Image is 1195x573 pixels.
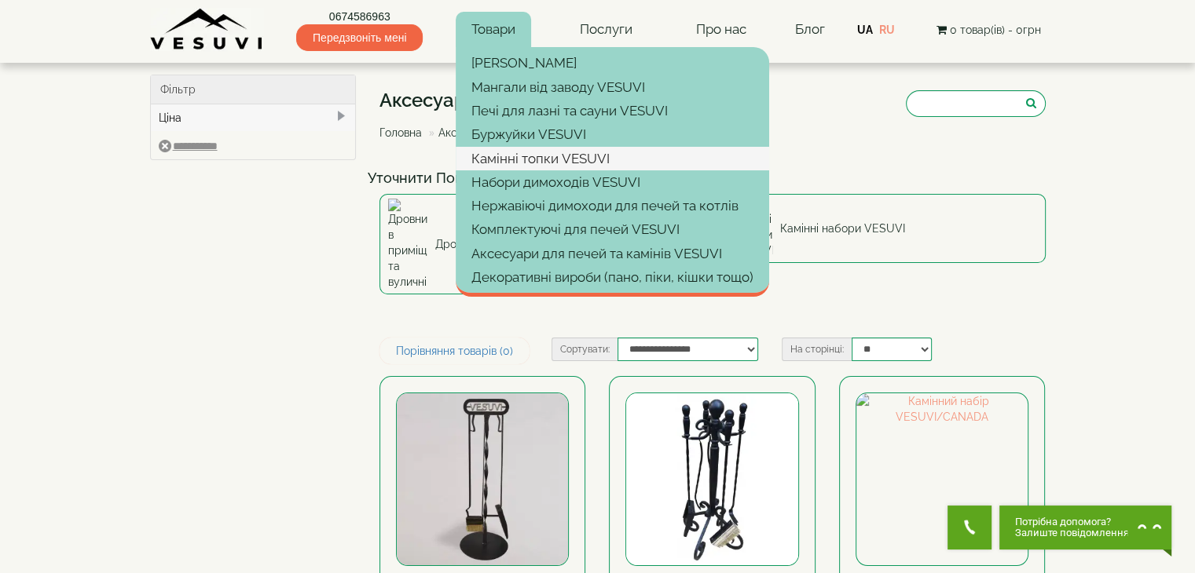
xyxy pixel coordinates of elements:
label: Сортувати: [552,338,618,361]
li: Аксесуари для печей та камінів VESUVI [425,125,649,141]
span: Потрібна допомога? [1015,516,1129,527]
img: Дровниці в приміщення та вуличні [388,199,427,290]
label: На сторінці: [782,338,852,361]
a: Нержавіючі димоходи для печей та котлів [456,194,769,217]
a: Комплектуючі для печей VESUVI [456,217,769,241]
a: [PERSON_NAME] [456,51,769,75]
a: Про нас [680,12,762,48]
div: Фільтр [151,75,356,104]
span: Передзвоніть мені [296,24,423,51]
span: Залиште повідомлення [1015,527,1129,538]
a: Камінні топки VESUVI [456,147,769,170]
a: Набори димоходів VESUVI [456,170,769,194]
button: Get Call button [948,505,992,549]
h1: Аксесуари для печей та камінів VESUVI [379,90,742,111]
h4: Уточнити Пошук [368,170,1058,186]
img: Камінний набір VESUVI №3 [397,393,568,564]
a: Печі для лазні та сауни VESUVI [456,99,769,122]
a: Мангали від заводу VESUVI [456,75,769,99]
a: Порівняння товарів (0) [379,338,530,364]
div: Ціна [151,104,356,131]
a: Камінні набори VESUVI Камінні набори VESUVI [724,194,1046,263]
a: UA [857,24,873,36]
a: Декоративні вироби (пано, піки, кішки тощо) [456,265,769,289]
button: 0 товар(ів) - 0грн [931,21,1045,38]
a: Головна [379,126,422,139]
span: 0 товар(ів) - 0грн [949,24,1040,36]
a: Товари [456,12,531,48]
a: Буржуйки VESUVI [456,122,769,146]
a: Блог [794,21,824,37]
a: Послуги [563,12,647,48]
a: Дровниці в приміщення та вуличні Дровниці в приміщення та вуличні [379,194,701,294]
img: Завод VESUVI [150,8,264,51]
img: Камінний набір VESUVI/CANADA [626,393,797,564]
a: RU [879,24,895,36]
img: Камінний набір VESUVI/CANADA [856,393,1028,564]
button: Chat button [999,505,1171,549]
a: Аксесуари для печей та камінів VESUVI [456,242,769,265]
a: 0674586963 [296,9,423,24]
